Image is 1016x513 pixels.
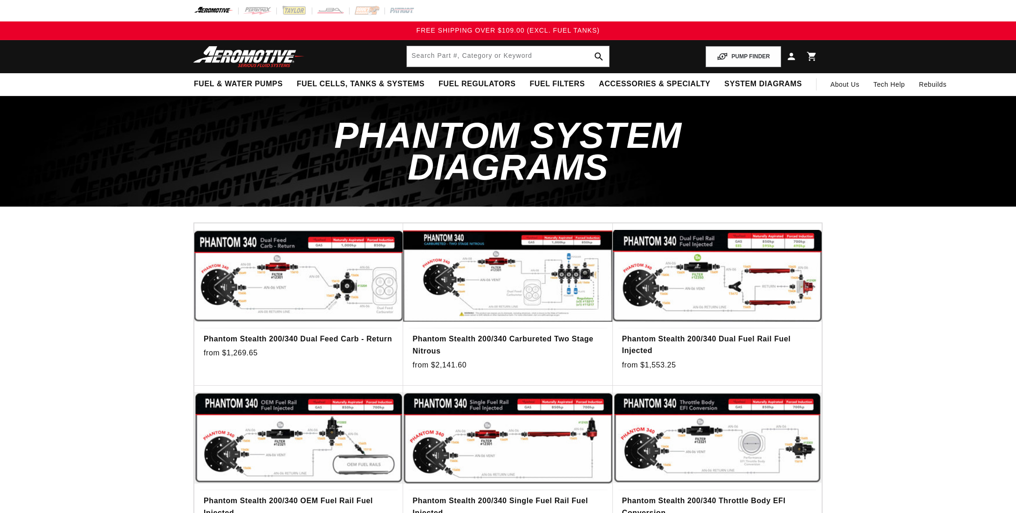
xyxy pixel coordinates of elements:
[824,73,866,96] a: About Us
[622,333,812,357] a: Phantom Stealth 200/340 Dual Fuel Rail Fuel Injected
[724,79,802,89] span: System Diagrams
[529,79,585,89] span: Fuel Filters
[416,27,599,34] span: FREE SHIPPING OVER $109.00 (EXCL. FUEL TANKS)
[919,79,947,90] span: Rebuilds
[706,46,781,67] button: PUMP FINDER
[297,79,425,89] span: Fuel Cells, Tanks & Systems
[191,46,307,68] img: Aeromotive
[334,115,681,187] span: Phantom System Diagrams
[717,73,809,95] summary: System Diagrams
[873,79,905,90] span: Tech Help
[592,73,717,95] summary: Accessories & Specialty
[290,73,432,95] summary: Fuel Cells, Tanks & Systems
[187,73,290,95] summary: Fuel & Water Pumps
[522,73,592,95] summary: Fuel Filters
[432,73,522,95] summary: Fuel Regulators
[589,46,609,67] button: search button
[866,73,912,96] summary: Tech Help
[407,46,609,67] input: Search by Part Number, Category or Keyword
[599,79,710,89] span: Accessories & Specialty
[831,81,859,88] span: About Us
[204,333,394,345] a: Phantom Stealth 200/340 Dual Feed Carb - Return
[912,73,954,96] summary: Rebuilds
[194,79,283,89] span: Fuel & Water Pumps
[412,333,603,357] a: Phantom Stealth 200/340 Carbureted Two Stage Nitrous
[439,79,515,89] span: Fuel Regulators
